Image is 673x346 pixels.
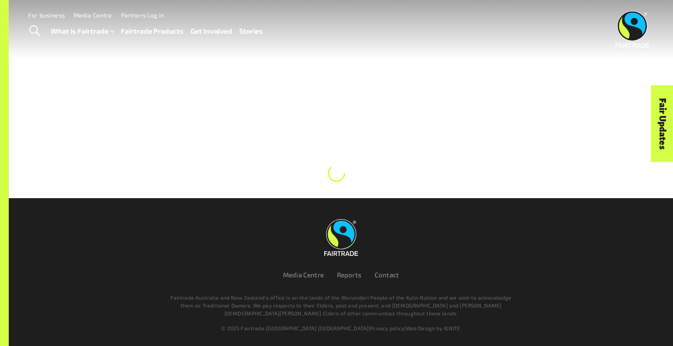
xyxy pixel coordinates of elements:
a: Fairtrade Products [121,25,184,38]
a: What is Fairtrade [51,25,114,38]
img: Fairtrade Australia New Zealand logo [324,219,358,256]
a: Get Involved [191,25,232,38]
p: Fairtrade Australia and New Zealand’s office is on the lands of the Wurundjeri People of the Kuli... [166,294,515,317]
a: Stories [239,25,263,38]
a: Media Centre [283,271,324,279]
a: For business [28,11,65,19]
a: Web Design by IGNITE [406,325,460,331]
a: Toggle Search [24,20,45,42]
a: Contact [375,271,399,279]
div: | | [77,324,605,332]
a: Privacy policy [370,325,404,331]
a: Media Centre [74,11,112,19]
img: Fairtrade Australia New Zealand logo [616,11,649,48]
a: Reports [337,271,361,279]
a: Partners Log In [121,11,164,19]
span: © 2025 Fairtrade [GEOGRAPHIC_DATA] [GEOGRAPHIC_DATA] [221,325,368,331]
